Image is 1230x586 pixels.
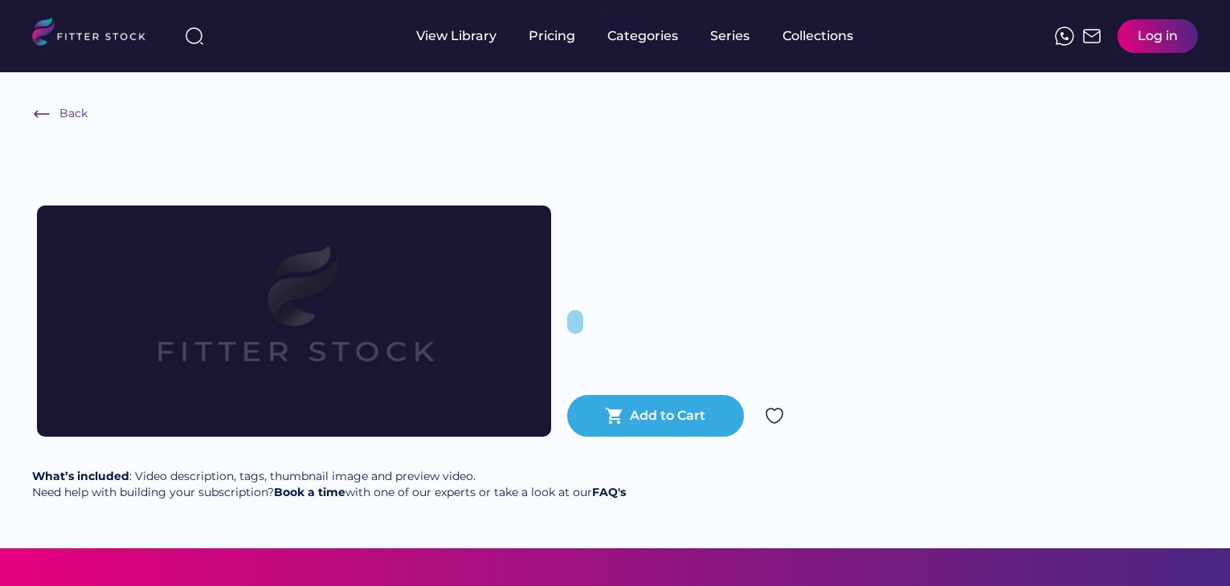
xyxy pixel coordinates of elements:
[32,469,626,500] div: : Video description, tags, thumbnail image and preview video. Need help with building your subscr...
[88,206,500,437] img: Frame%2079%20%281%29.svg
[1082,26,1101,46] img: Frame%2051.svg
[607,8,628,24] div: fvck
[607,27,678,45] div: Categories
[605,406,624,425] button: shopping_cart
[529,27,575,45] div: Pricing
[185,26,204,46] img: search-normal%203.svg
[1138,27,1178,45] div: Log in
[416,27,496,45] div: View Library
[630,407,705,425] div: Add to Cart
[32,104,51,124] img: Frame%20%286%29.svg
[32,469,129,483] strong: What’s included
[710,27,750,45] div: Series
[274,485,345,499] a: Book a time
[1055,26,1074,46] img: meteor-icons_whatsapp%20%281%29.svg
[592,485,626,499] a: FAQ's
[783,27,853,45] div: Collections
[765,406,784,425] img: Group%201000002324.svg
[32,18,159,51] img: LOGO.svg
[59,106,88,122] div: Back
